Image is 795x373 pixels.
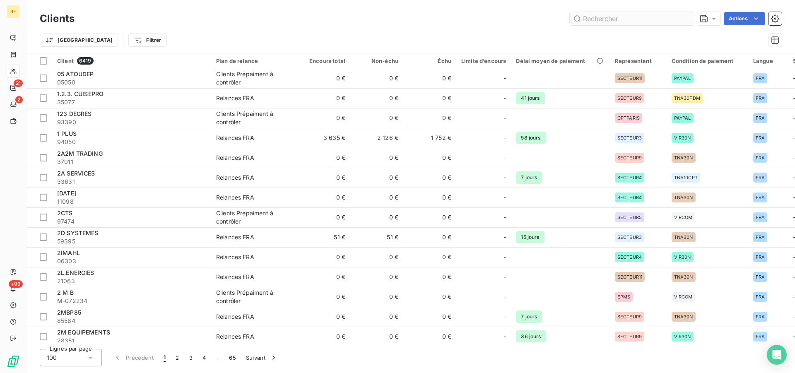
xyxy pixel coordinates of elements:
span: FRA [756,235,765,240]
td: 0 € [350,267,403,287]
td: 0 € [297,327,350,347]
td: 0 € [403,207,456,227]
span: 97474 [57,217,206,226]
span: FRA [756,294,765,299]
span: [DATE] [57,190,76,197]
td: 0 € [297,287,350,307]
span: - [503,313,506,321]
div: Relances FRA [216,154,254,162]
td: 0 € [350,168,403,188]
span: SECTEUR4 [617,195,642,200]
div: Délai moyen de paiement [516,58,605,64]
button: 65 [224,349,241,366]
span: 2MBP85 [57,309,81,316]
span: FRA [756,155,765,160]
div: Non-échu [355,58,398,64]
td: 1 752 € [403,128,456,148]
div: RF [7,5,20,18]
span: FRA [756,274,765,279]
span: M-072234 [57,297,206,305]
img: Logo LeanPay [7,355,20,368]
span: 1.2.3. CUISEPRO [57,90,104,97]
span: 2CTS [57,209,73,217]
td: 0 € [403,148,456,168]
span: 7 jours [516,310,542,323]
td: 0 € [350,247,403,267]
div: Clients Prépaiment à contrôler [216,289,292,305]
button: Suivant [241,349,283,366]
span: 2D SYSTEMES [57,229,99,236]
div: Condition de paiement [672,58,743,64]
div: Relances FRA [216,273,254,281]
td: 0 € [350,68,403,88]
td: 0 € [403,227,456,247]
span: 05050 [57,78,206,87]
span: 85564 [57,317,206,325]
span: 37011 [57,158,206,166]
div: Relances FRA [216,253,254,261]
span: VIR30N [674,135,691,140]
td: 0 € [350,207,403,227]
span: TNA30FDM [674,96,700,101]
span: VIRCOM [674,215,693,220]
span: 2IMAHL [57,249,80,256]
td: 0 € [297,247,350,267]
div: Relances FRA [216,332,254,341]
span: FRA [756,116,765,120]
td: 0 € [350,108,403,128]
span: 7 jours [516,171,542,184]
td: 0 € [297,148,350,168]
span: VIRCOM [674,294,693,299]
span: TNA30N [674,314,693,319]
span: - [503,213,506,221]
span: - [503,74,506,82]
div: Relances FRA [216,94,254,102]
span: FRA [756,76,765,81]
div: Échu [408,58,451,64]
td: 0 € [297,267,350,287]
button: Filtrer [128,34,166,47]
td: 0 € [403,168,456,188]
td: 0 € [297,307,350,327]
span: FRA [756,314,765,319]
span: 28351 [57,337,206,345]
td: 0 € [403,327,456,347]
td: 3 635 € [297,128,350,148]
td: 0 € [350,287,403,307]
td: 0 € [297,168,350,188]
td: 0 € [297,88,350,108]
td: 0 € [297,188,350,207]
span: 123 DEGRES [57,110,92,117]
td: 0 € [350,188,403,207]
div: Relances FRA [216,173,254,182]
span: - [503,253,506,261]
input: Rechercher [570,12,694,25]
button: 3 [184,349,198,366]
span: 59395 [57,237,206,245]
span: FRA [756,255,765,260]
span: SECTEUR9 [617,155,642,160]
span: 1 PLUS [57,130,77,137]
div: Représentant [615,58,662,64]
span: FRA [756,135,765,140]
td: 0 € [350,327,403,347]
span: - [503,273,506,281]
span: 2M EQUIPEMENTS [57,329,110,336]
span: 41 jours [516,92,544,104]
span: - [503,233,506,241]
span: 33631 [57,178,206,186]
button: 2 [171,349,184,366]
span: SECTEUR9 [617,314,642,319]
h3: Clients [40,11,75,26]
button: 1 [159,349,171,366]
span: FRA [756,195,765,200]
span: - [503,154,506,162]
span: SECTEUR11 [617,274,642,279]
span: 15 jours [516,231,544,243]
button: [GEOGRAPHIC_DATA] [40,34,118,47]
span: TNA30N [674,155,693,160]
span: SECTEUR9 [617,334,642,339]
span: - [503,134,506,142]
div: Encours total [302,58,345,64]
span: SECTEUR5 [617,215,642,220]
